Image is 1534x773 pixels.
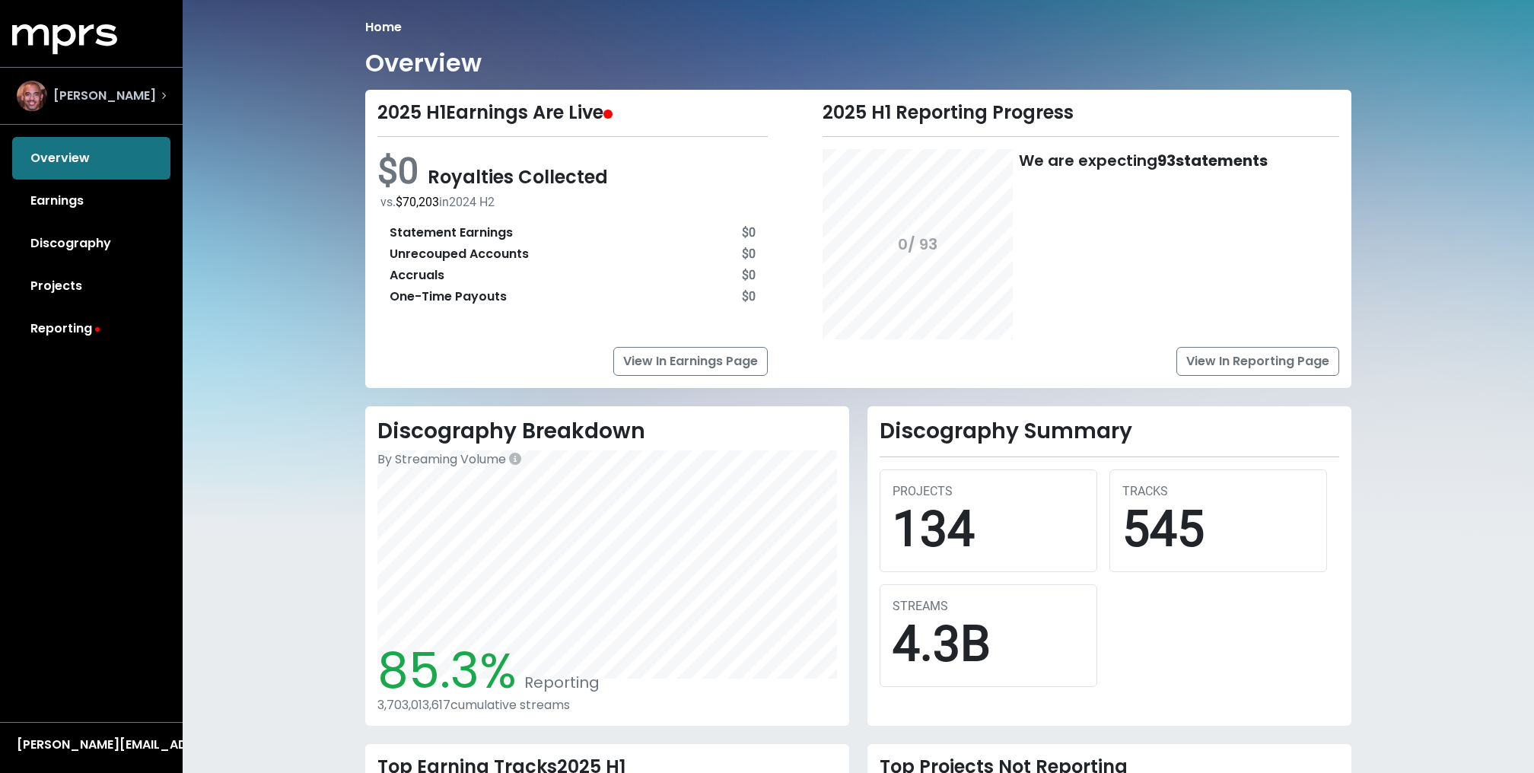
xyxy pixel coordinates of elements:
li: Home [365,18,402,37]
nav: breadcrumb [365,18,1351,37]
div: [PERSON_NAME][EMAIL_ADDRESS][DOMAIN_NAME] [17,736,166,754]
div: $0 [742,288,756,306]
button: [PERSON_NAME][EMAIL_ADDRESS][DOMAIN_NAME] [12,735,170,755]
div: Accruals [390,266,444,285]
div: 2025 H1 Reporting Progress [823,102,1339,124]
div: $0 [742,224,756,242]
div: PROJECTS [893,482,1084,501]
span: Royalties Collected [428,164,608,189]
span: By Streaming Volume [377,450,506,468]
b: 93 statements [1157,150,1268,171]
h2: Discography Breakdown [377,418,837,444]
h2: Discography Summary [880,418,1339,444]
div: $0 [742,266,756,285]
div: STREAMS [893,597,1084,616]
div: 3,703,013,617 cumulative streams [377,698,837,712]
div: Statement Earnings [390,224,513,242]
a: mprs logo [12,30,117,47]
a: View In Earnings Page [613,347,768,376]
span: [PERSON_NAME] [53,87,156,105]
a: View In Reporting Page [1176,347,1339,376]
a: Discography [12,222,170,265]
div: 4.3B [893,616,1084,674]
div: 134 [893,501,1084,559]
div: One-Time Payouts [390,288,507,306]
div: 545 [1122,501,1314,559]
div: 2025 H1 Earnings Are Live [377,102,768,124]
span: $0 [377,149,428,192]
h1: Overview [365,49,482,78]
a: Projects [12,265,170,307]
a: Reporting [12,307,170,350]
span: $70,203 [396,195,439,209]
span: Reporting [517,672,600,693]
div: TRACKS [1122,482,1314,501]
img: The selected account / producer [17,81,47,111]
div: vs. in 2024 H2 [380,193,768,212]
div: Unrecouped Accounts [390,245,529,263]
div: We are expecting [1019,149,1268,339]
a: Earnings [12,180,170,222]
div: $0 [742,245,756,263]
span: 85.3% [377,637,517,705]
